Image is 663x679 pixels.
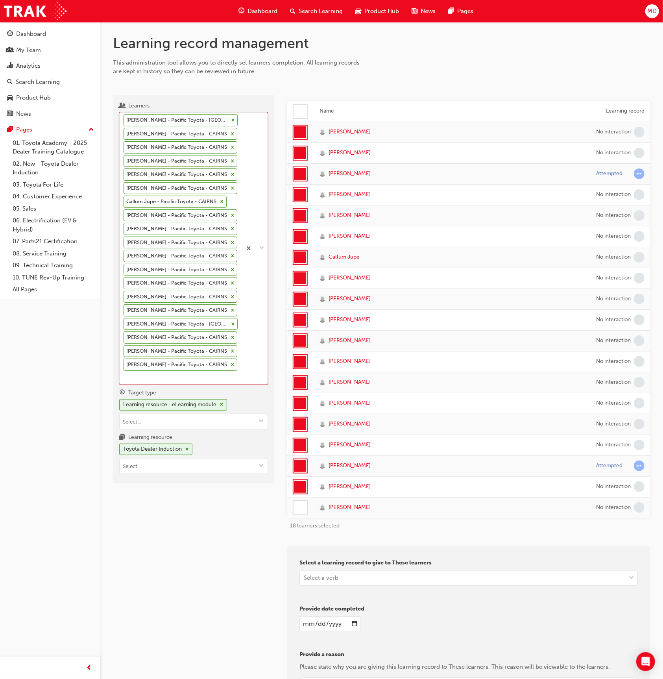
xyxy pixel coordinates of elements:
[123,400,216,409] div: Learning resource - eLearning module
[319,461,584,470] a: [PERSON_NAME]
[596,420,631,428] div: No interaction
[329,274,371,283] span: [PERSON_NAME]
[299,663,610,670] span: Please state why you are giving this learning record to These learners. This reason will be viewa...
[634,294,645,304] span: learningRecordVerb_NONE-icon
[3,27,97,41] a: Dashboard
[3,91,97,105] a: Product Hub
[421,7,436,16] span: News
[634,148,645,158] span: learningRecordVerb_NONE-icon
[16,61,41,70] div: Analytics
[124,237,228,248] div: [PERSON_NAME] - Pacific Toyota - CAIRNS
[319,190,584,199] a: [PERSON_NAME]
[9,158,97,179] a: 02. New - Toyota Dealer Induction
[120,459,268,474] input: Learning resourceToyota Dealer Inductioncross-icontoggle menu
[329,440,371,450] span: [PERSON_NAME]
[124,128,228,140] div: [PERSON_NAME] - Pacific Toyota - CAIRNS
[329,315,371,324] span: [PERSON_NAME]
[16,109,31,118] div: News
[3,75,97,89] a: Search Learning
[259,243,264,253] span: down-icon
[124,264,228,276] div: [PERSON_NAME] - Pacific Toyota - CAIRNS
[259,463,264,470] span: down-icon
[442,3,480,19] a: pages-iconPages
[634,252,645,263] span: learningRecordVerb_NONE-icon
[634,398,645,409] span: learningRecordVerb_NONE-icon
[319,169,584,178] a: [PERSON_NAME]
[16,93,51,102] div: Product Hub
[124,223,228,235] div: [PERSON_NAME] - Pacific Toyota - CAIRNS
[124,278,228,289] div: [PERSON_NAME] - Pacific Toyota - CAIRNS
[299,605,638,614] p: Provide date completed
[319,253,584,262] a: Callum Jupe
[16,125,32,134] div: Pages
[629,573,634,583] span: down-icon
[9,191,97,203] a: 04. Customer Experience
[596,358,631,365] div: No interaction
[596,170,622,178] div: Attempted
[3,122,97,137] button: Pages
[113,35,650,52] h1: Learning record management
[123,445,182,454] div: Toyota Dealer Induction
[124,346,228,357] div: [PERSON_NAME] - Pacific Toyota - CAIRNS
[124,318,229,330] div: [PERSON_NAME] - Pacific Toyota - [GEOGRAPHIC_DATA], [GEOGRAPHIC_DATA] Toyota - MORNINGSIDE
[9,179,97,191] a: 03. Toyota For Life
[319,357,584,366] a: [PERSON_NAME]
[634,210,645,221] span: learningRecordVerb_NONE-icon
[124,250,228,262] div: [PERSON_NAME] - Pacific Toyota - CAIRNS
[124,196,218,207] div: Callum Jupe - Pacific Toyota - CAIRNS
[596,212,631,219] div: No interaction
[329,294,371,303] span: [PERSON_NAME]
[647,7,657,16] span: MD
[4,2,66,20] img: Trak
[329,148,371,157] span: [PERSON_NAME]
[299,650,638,659] p: Provide a reason
[124,210,228,221] div: [PERSON_NAME] - Pacific Toyota - CAIRNS
[124,169,228,180] div: [PERSON_NAME] - Pacific Toyota - CAIRNS
[319,128,584,137] a: [PERSON_NAME]
[124,305,228,316] div: [PERSON_NAME] - Pacific Toyota - CAIRNS
[634,315,645,325] span: learningRecordVerb_NONE-icon
[355,6,361,16] span: car-icon
[634,127,645,137] span: learningRecordVerb_NONE-icon
[9,203,97,215] a: 05. Sales
[9,215,97,235] a: 06. Electrification (EV & Hybrid)
[329,211,371,220] span: [PERSON_NAME]
[329,232,371,241] span: [PERSON_NAME]
[185,447,189,452] span: cross-icon
[124,291,228,303] div: [PERSON_NAME] - Pacific Toyota - CAIRNS
[124,115,229,126] div: [PERSON_NAME] - Pacific Toyota - [GEOGRAPHIC_DATA]
[319,399,584,408] a: [PERSON_NAME]
[7,111,13,118] span: news-icon
[634,335,645,346] span: learningRecordVerb_NONE-icon
[120,414,268,429] input: Target typeLearning resource - eLearning modulecross-icontoggle menu
[16,78,60,87] div: Search Learning
[9,272,97,284] a: 10. TUNE Rev-Up Training
[128,102,150,110] div: Learners
[319,211,584,220] a: [PERSON_NAME]
[220,402,223,407] span: cross-icon
[319,315,584,324] a: [PERSON_NAME]
[3,25,97,122] button: DashboardMy TeamAnalyticsSearch LearningProduct HubNews
[238,6,244,16] span: guage-icon
[7,63,13,70] span: chart-icon
[349,3,405,19] a: car-iconProduct Hub
[290,522,340,529] span: 18 learners selected
[124,155,228,167] div: [PERSON_NAME] - Pacific Toyota - CAIRNS
[329,128,371,137] span: [PERSON_NAME]
[634,440,645,450] span: learningRecordVerb_NONE-icon
[87,663,92,673] span: prev-icon
[596,253,631,261] div: No interaction
[596,295,631,303] div: No interaction
[9,248,97,260] a: 08. Service Training
[634,168,645,179] span: learningRecordVerb_ATTEMPT-icon
[634,461,645,471] span: learningRecordVerb_ATTEMPT-icon
[124,332,228,343] div: [PERSON_NAME] - Pacific Toyota - CAIRNS
[596,107,645,116] div: Learning record
[364,7,399,16] span: Product Hub
[255,459,268,474] button: toggle menu
[596,400,631,407] div: No interaction
[596,462,622,470] div: Attempted
[636,652,655,671] div: Open Intercom Messenger
[3,59,97,73] a: Analytics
